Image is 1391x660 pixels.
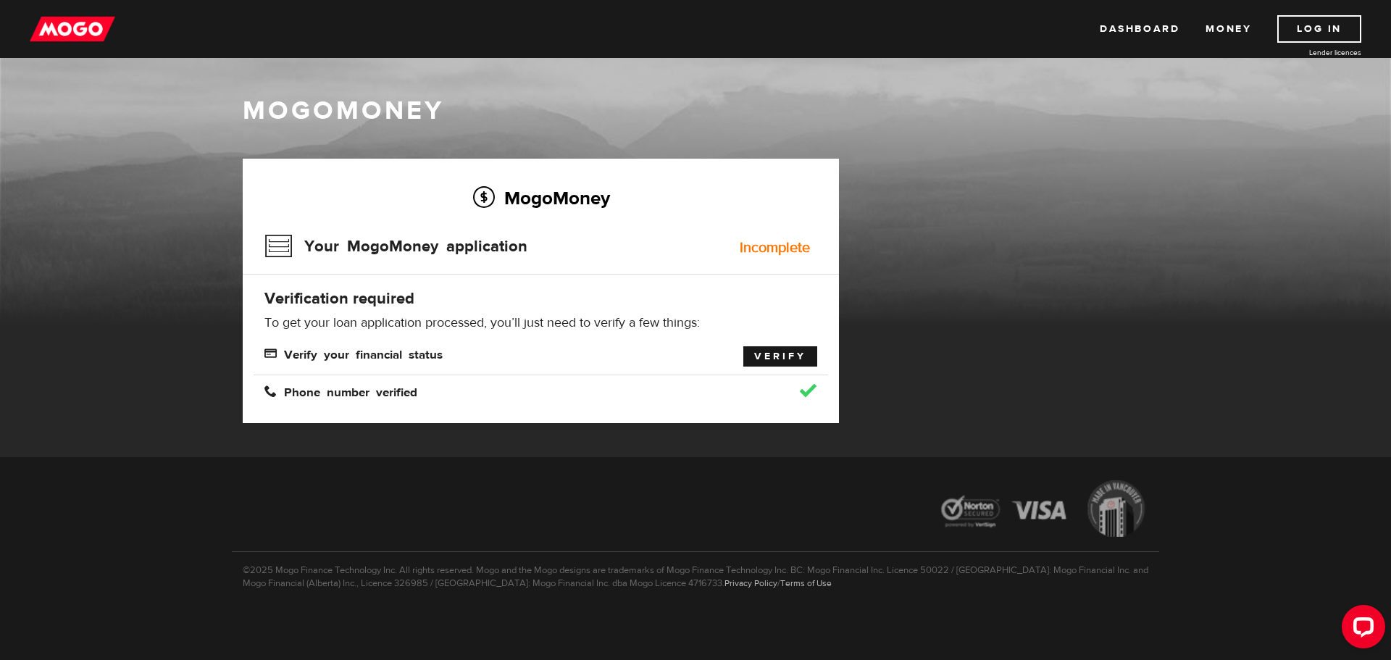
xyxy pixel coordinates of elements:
[1277,15,1361,43] a: Log In
[264,347,443,359] span: Verify your financial status
[264,288,817,309] h4: Verification required
[780,577,832,589] a: Terms of Use
[243,96,1148,126] h1: MogoMoney
[30,15,115,43] img: mogo_logo-11ee424be714fa7cbb0f0f49df9e16ec.png
[264,227,527,265] h3: Your MogoMoney application
[724,577,777,589] a: Privacy Policy
[232,551,1159,590] p: ©2025 Mogo Finance Technology Inc. All rights reserved. Mogo and the Mogo designs are trademarks ...
[1330,599,1391,660] iframe: LiveChat chat widget
[264,183,817,213] h2: MogoMoney
[1206,15,1251,43] a: Money
[1100,15,1179,43] a: Dashboard
[264,385,417,397] span: Phone number verified
[743,346,817,367] a: Verify
[927,469,1159,551] img: legal-icons-92a2ffecb4d32d839781d1b4e4802d7b.png
[264,314,817,332] p: To get your loan application processed, you’ll just need to verify a few things:
[1253,47,1361,58] a: Lender licences
[740,241,810,255] div: Incomplete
